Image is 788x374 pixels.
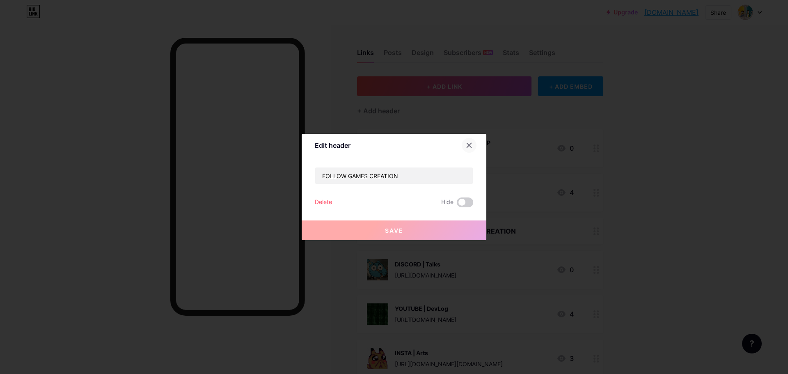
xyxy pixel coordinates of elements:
[315,197,332,207] div: Delete
[302,220,486,240] button: Save
[315,140,350,150] div: Edit header
[315,167,473,184] input: Title
[385,227,403,234] span: Save
[441,197,454,207] span: Hide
